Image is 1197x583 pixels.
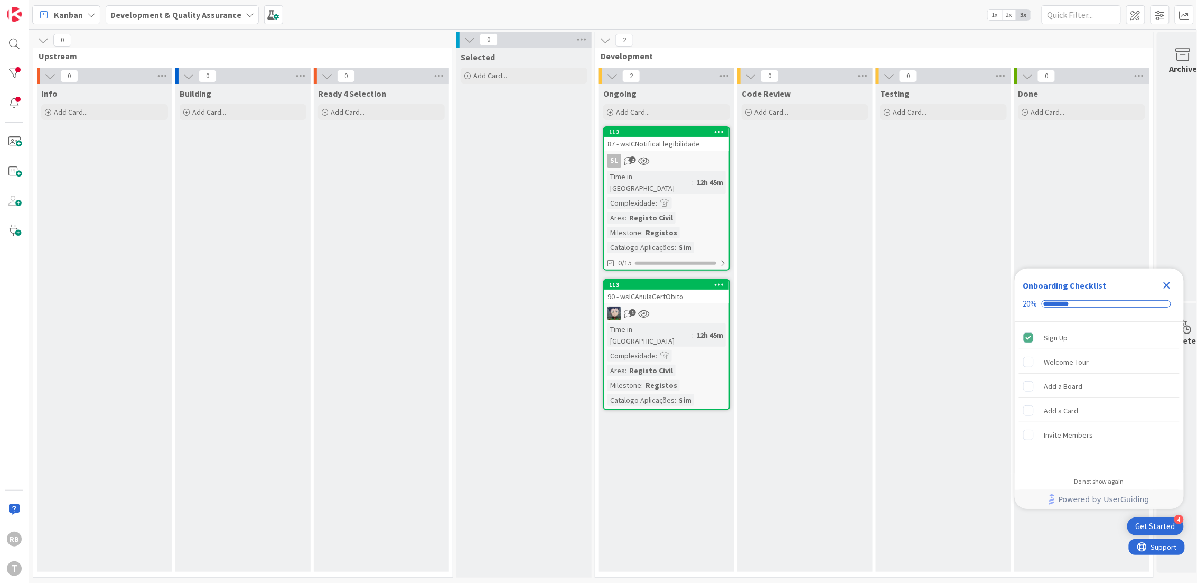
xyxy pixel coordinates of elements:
span: : [656,350,657,362]
span: Info [41,88,58,99]
div: Sign Up is complete. [1019,326,1180,349]
span: Building [180,88,211,99]
div: Time in [GEOGRAPHIC_DATA] [607,171,692,194]
div: Sign Up [1044,331,1068,344]
span: Add Card... [616,107,650,117]
span: Code Review [742,88,791,99]
span: : [656,197,657,209]
div: Open Get Started checklist, remaining modules: 4 [1127,517,1184,535]
div: Add a Card [1044,404,1079,417]
span: Add Card... [192,107,226,117]
span: 0 [337,70,355,82]
div: Add a Card is incomplete. [1019,399,1180,422]
span: Kanban [54,8,83,21]
span: 0 [53,34,71,47]
span: Development [601,51,1140,61]
div: Area [607,365,625,376]
span: Add Card... [893,107,927,117]
a: 11390 - wsICAnulaCertObitoLSTime in [GEOGRAPHIC_DATA]:12h 45mComplexidade:Area:Registo CivilMiles... [603,279,730,410]
span: : [692,177,694,188]
span: 0/15 [618,257,632,269]
div: SL [604,154,729,168]
div: Milestone [607,380,641,391]
div: 11287 - wsICNotificaElegibilidade [604,127,729,151]
div: 12h 45m [694,329,726,341]
div: Welcome Tour [1044,356,1089,368]
span: 0 [60,70,78,82]
span: Add Card... [54,107,88,117]
div: 12h 45m [694,177,726,188]
div: Invite Members [1044,429,1093,441]
div: Checklist Container [1015,269,1184,509]
span: 0 [1037,70,1055,82]
div: Complexidade [607,350,656,362]
div: Registos [643,380,680,391]
span: 0 [480,33,498,46]
input: Quick Filter... [1042,5,1121,24]
div: 113 [604,280,729,290]
div: 11390 - wsICAnulaCertObito [604,280,729,303]
span: : [675,394,676,406]
span: : [675,242,676,253]
span: : [625,212,626,224]
div: LS [604,307,729,320]
div: 113 [609,281,729,289]
div: 112 [604,127,729,137]
span: 2 [629,156,636,163]
a: 11287 - wsICNotificaElegibilidadeSLTime in [GEOGRAPHIC_DATA]:12h 45mComplexidade:Area:Registo Civ... [603,126,730,271]
div: 112 [609,128,729,136]
span: Ongoing [603,88,637,99]
span: Powered by UserGuiding [1059,493,1149,506]
div: Registo Civil [626,212,676,224]
div: Footer [1015,490,1184,509]
a: Powered by UserGuiding [1020,490,1179,509]
div: Add a Board is incomplete. [1019,375,1180,398]
div: Registo Civil [626,365,676,376]
span: 2 [615,34,633,47]
img: LS [607,307,621,320]
div: RB [7,532,22,547]
span: 0 [899,70,917,82]
b: Development & Quality Assurance [110,10,241,20]
div: Invite Members is incomplete. [1019,423,1180,447]
span: : [625,365,626,376]
span: Ready 4 Selection [318,88,386,99]
div: Sim [676,394,694,406]
div: 20% [1023,299,1037,309]
span: Add Card... [473,71,507,80]
div: Checklist progress: 20% [1023,299,1175,309]
div: 4 [1174,515,1184,524]
div: Get Started [1136,521,1175,532]
div: Do not show again [1074,477,1124,486]
span: Selected [461,52,495,62]
span: 3x [1016,10,1031,20]
div: Milestone [607,227,641,238]
div: Time in [GEOGRAPHIC_DATA] [607,323,692,347]
div: T [7,561,22,576]
span: 2 [622,70,640,82]
div: Catalogo Aplicações [607,394,675,406]
span: Support [22,2,48,14]
div: 87 - wsICNotificaElegibilidade [604,137,729,151]
div: 90 - wsICAnulaCertObito [604,290,729,303]
div: Checklist items [1015,322,1184,470]
div: Sim [676,242,694,253]
span: Upstream [39,51,439,61]
div: Registos [643,227,680,238]
span: 0 [199,70,217,82]
span: 2x [1002,10,1016,20]
div: Welcome Tour is incomplete. [1019,350,1180,374]
span: Add Card... [754,107,788,117]
span: Add Card... [331,107,364,117]
img: Visit kanbanzone.com [7,7,22,22]
span: : [641,227,643,238]
span: 1x [988,10,1002,20]
span: Done [1018,88,1039,99]
div: Close Checklist [1158,277,1175,294]
span: 0 [761,70,779,82]
div: Catalogo Aplicações [607,242,675,253]
span: 1 [629,309,636,316]
span: Add Card... [1031,107,1065,117]
span: : [692,329,694,341]
div: Area [607,212,625,224]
